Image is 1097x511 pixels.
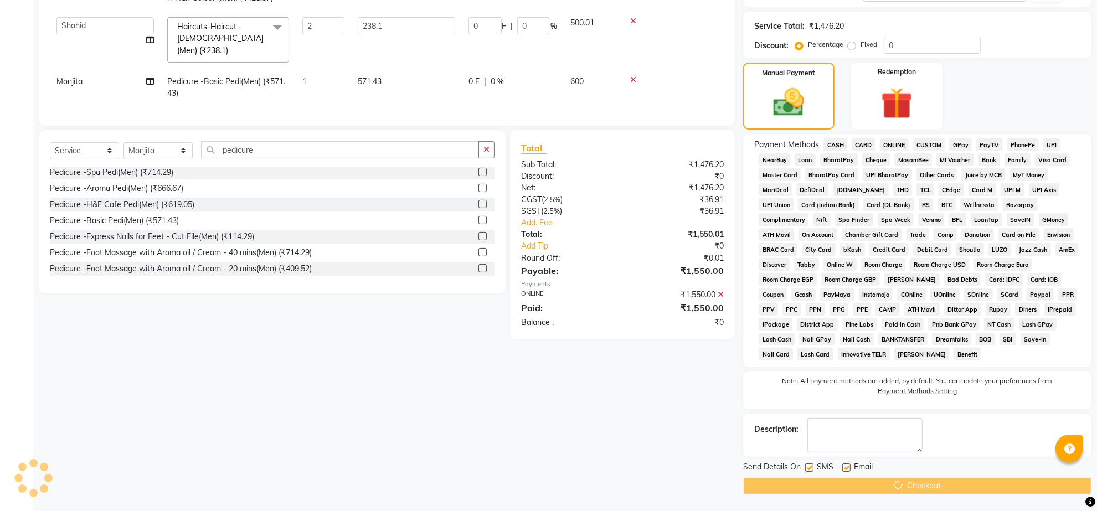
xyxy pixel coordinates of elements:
span: SOnline [964,288,993,301]
span: Email [854,461,873,475]
label: Note: All payment methods are added, by default. You can update your preferences from [754,376,1080,400]
div: ₹1,476.20 [622,182,732,194]
span: UOnline [930,288,960,301]
div: ₹1,550.00 [622,264,732,277]
span: Pedicure -Basic Pedi(Men) (₹571.43) [167,76,285,98]
span: iPrepaid [1044,303,1076,316]
span: 2.5% [543,207,560,215]
span: BFL [949,213,966,226]
span: Paypal [1027,288,1054,301]
span: UPI BharatPay [863,168,912,181]
span: Complimentary [759,213,808,226]
div: ( ) [513,205,622,217]
div: Payments [521,280,724,289]
span: Pine Labs [842,318,877,331]
span: PPV [759,303,778,316]
span: Online W [823,258,857,271]
span: BharatPay [820,153,858,166]
span: MariDeal [759,183,792,196]
span: UPI [1043,138,1060,151]
span: CGST [521,194,542,204]
span: 2.5% [544,195,560,204]
div: Paid: [513,301,622,314]
span: COnline [897,288,926,301]
span: Spa Finder [835,213,873,226]
span: Chamber Gift Card [842,228,902,241]
label: Percentage [808,39,843,49]
div: ₹0 [622,317,732,328]
span: 500.01 [570,18,594,28]
div: Description: [754,424,799,435]
span: 0 % [491,76,504,87]
span: CAMP [875,303,900,316]
span: Donation [961,228,994,241]
span: Family [1005,153,1031,166]
span: Credit Card [869,243,909,256]
span: TCL [916,183,934,196]
a: Add. Fee [513,217,732,229]
span: Room Charge EGP [759,273,817,286]
span: 571.43 [358,76,382,86]
label: Fixed [861,39,877,49]
div: ₹1,550.00 [622,289,732,301]
div: ( ) [513,194,622,205]
span: On Account [799,228,837,241]
span: Lash Cash [759,333,795,345]
span: UPI M [1001,183,1024,196]
span: 0 F [468,76,480,87]
span: Wellnessta [960,198,998,211]
span: CUSTOM [913,138,945,151]
span: Card M [969,183,996,196]
span: Jazz Cash [1016,243,1051,256]
span: Nail GPay [799,333,835,345]
div: ₹36.91 [622,205,732,217]
span: Loan [795,153,816,166]
span: F [502,20,506,32]
div: ₹1,550.00 [622,301,732,314]
span: Card (DL Bank) [863,198,914,211]
span: PPN [806,303,825,316]
span: PPR [1058,288,1077,301]
span: Room Charge GBP [821,273,880,286]
span: % [550,20,557,32]
a: Add Tip [513,240,641,252]
span: Pnb Bank GPay [928,318,980,331]
span: 1 [302,76,307,86]
span: SBI [1000,333,1016,345]
span: Room Charge Euro [974,258,1032,271]
div: Pedicure -Express Nails for Feet - Cut File(Men) (₹114.29) [50,231,254,242]
span: SCard [997,288,1022,301]
span: Card: IDFC [985,273,1023,286]
div: ₹1,476.20 [622,159,732,171]
div: Round Off: [513,252,622,264]
a: x [228,45,233,55]
span: MosamBee [894,153,932,166]
span: Cheque [862,153,890,166]
span: Lash GPay [1019,318,1057,331]
div: ₹0 [622,171,732,182]
div: ₹0.01 [622,252,732,264]
span: DefiDeal [796,183,828,196]
span: RS [919,198,934,211]
span: iPackage [759,318,792,331]
span: City Card [802,243,836,256]
img: _gift.svg [871,84,923,123]
div: Pedicure -Aroma Pedi(Men) (₹666.67) [50,183,183,194]
span: PhonePe [1007,138,1039,151]
span: CEdge [939,183,964,196]
span: Payment Methods [754,139,819,151]
span: UPI Axis [1029,183,1060,196]
span: LUZO [988,243,1011,256]
div: Total: [513,229,622,240]
span: Juice by MCB [961,168,1005,181]
span: District App [797,318,838,331]
span: SMS [817,461,833,475]
div: Pedicure -Spa Pedi(Men) (₹714.29) [50,167,173,178]
div: Sub Total: [513,159,622,171]
img: _cash.svg [764,85,813,120]
div: Pedicure -Basic Pedi(Men) (₹571.43) [50,215,179,226]
span: [DOMAIN_NAME] [833,183,889,196]
span: ATH Movil [904,303,940,316]
span: Razorpay [1003,198,1038,211]
span: [PERSON_NAME] [894,348,950,360]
